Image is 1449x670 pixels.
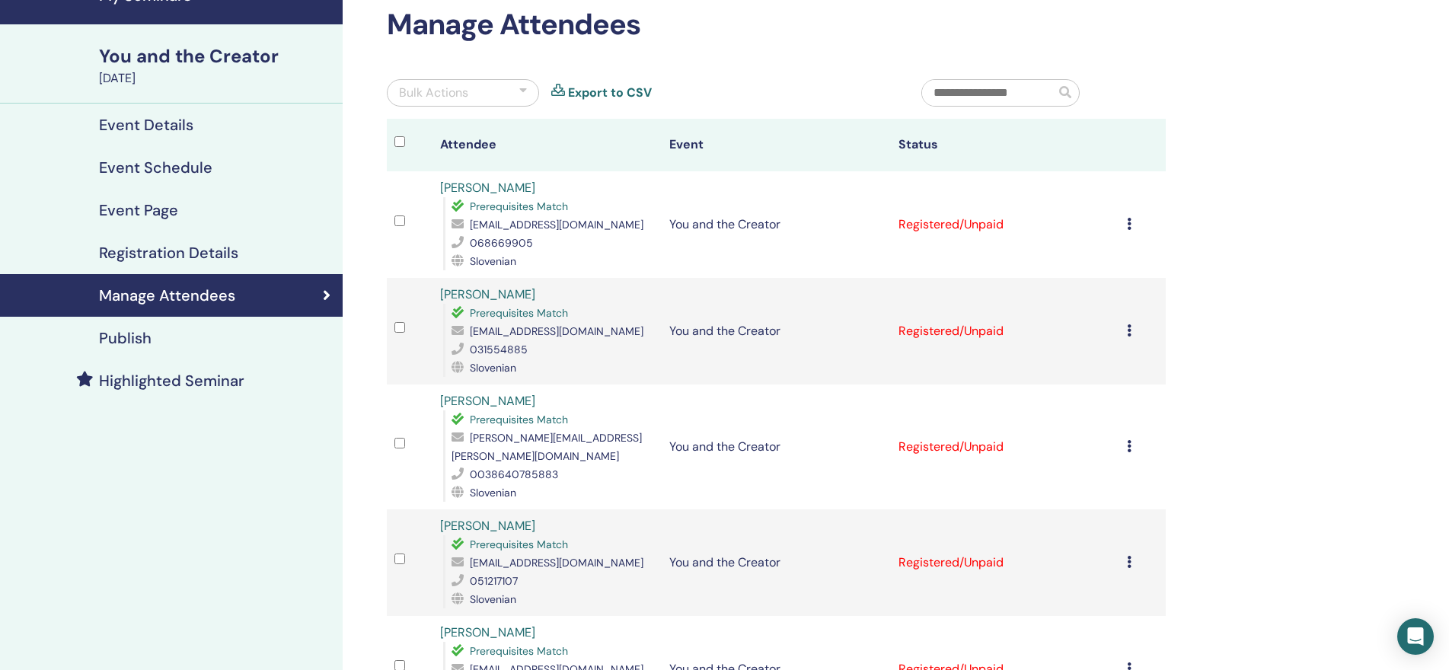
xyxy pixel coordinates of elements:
th: Event [662,119,891,171]
h4: Event Details [99,116,193,134]
span: [EMAIL_ADDRESS][DOMAIN_NAME] [470,556,643,569]
div: Bulk Actions [399,84,468,102]
span: [EMAIL_ADDRESS][DOMAIN_NAME] [470,324,643,338]
th: Attendee [432,119,662,171]
div: Open Intercom Messenger [1397,618,1434,655]
h4: Event Schedule [99,158,212,177]
span: Prerequisites Match [470,413,568,426]
h4: Highlighted Seminar [99,372,244,390]
div: You and the Creator [99,43,334,69]
h2: Manage Attendees [387,8,1166,43]
span: Slovenian [470,254,516,268]
span: Prerequisites Match [470,306,568,320]
th: Status [891,119,1120,171]
h4: Registration Details [99,244,238,262]
h4: Manage Attendees [99,286,235,305]
span: Slovenian [470,486,516,499]
span: Prerequisites Match [470,538,568,551]
h4: Publish [99,329,152,347]
a: [PERSON_NAME] [440,518,535,534]
span: 051217107 [470,574,518,588]
a: You and the Creator[DATE] [90,43,343,88]
span: 068669905 [470,236,533,250]
a: [PERSON_NAME] [440,624,535,640]
a: [PERSON_NAME] [440,393,535,409]
td: You and the Creator [662,278,891,384]
span: [PERSON_NAME][EMAIL_ADDRESS][PERSON_NAME][DOMAIN_NAME] [452,431,642,463]
span: Slovenian [470,361,516,375]
a: [PERSON_NAME] [440,286,535,302]
td: You and the Creator [662,171,891,278]
span: Prerequisites Match [470,199,568,213]
span: 031554885 [470,343,528,356]
span: Prerequisites Match [470,644,568,658]
td: You and the Creator [662,384,891,509]
span: 0038640785883 [470,467,558,481]
div: [DATE] [99,69,334,88]
span: Slovenian [470,592,516,606]
a: Export to CSV [568,84,652,102]
h4: Event Page [99,201,178,219]
span: [EMAIL_ADDRESS][DOMAIN_NAME] [470,218,643,231]
td: You and the Creator [662,509,891,616]
a: [PERSON_NAME] [440,180,535,196]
